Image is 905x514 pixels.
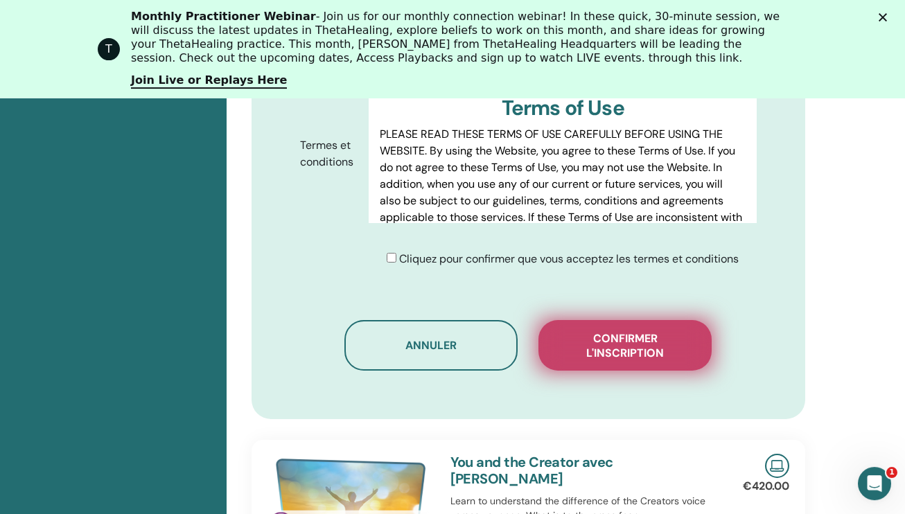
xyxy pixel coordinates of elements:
[380,126,746,259] p: PLEASE READ THESE TERMS OF USE CAREFULLY BEFORE USING THE WEBSITE. By using the Website, you agre...
[131,10,316,23] b: Monthly Practitioner Webinar
[450,453,613,488] a: You and the Creator avec [PERSON_NAME]
[380,96,746,121] h3: Terms of Use
[858,467,891,500] iframe: Intercom live chat
[290,132,369,175] label: Termes et conditions
[538,320,712,371] button: Confirmer l'inscription
[743,478,789,495] p: €420.00
[886,467,897,478] span: 1
[131,10,785,65] div: - Join us for our monthly connection webinar! In these quick, 30-minute session, we will discuss ...
[879,12,893,21] div: Fermer
[399,251,739,266] span: Cliquez pour confirmer que vous acceptez les termes et conditions
[556,331,694,360] span: Confirmer l'inscription
[98,38,120,60] div: Profile image for ThetaHealing
[765,454,789,478] img: Live Online Seminar
[131,73,287,89] a: Join Live or Replays Here
[405,338,457,353] span: Annuler
[344,320,518,371] button: Annuler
